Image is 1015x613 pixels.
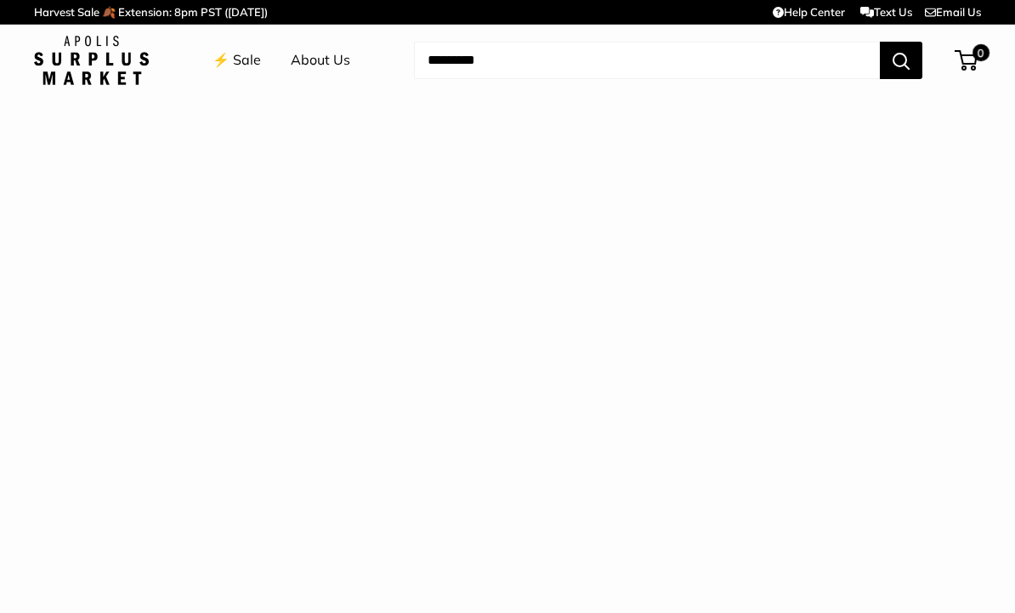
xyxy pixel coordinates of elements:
a: Email Us [925,5,981,19]
a: 0 [956,50,978,71]
a: ⚡️ Sale [213,48,261,73]
a: About Us [291,48,350,73]
input: Search... [414,42,880,79]
img: Apolis: Surplus Market [34,36,149,85]
a: Text Us [860,5,912,19]
span: 0 [972,44,989,61]
button: Search [880,42,922,79]
a: Help Center [773,5,845,19]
